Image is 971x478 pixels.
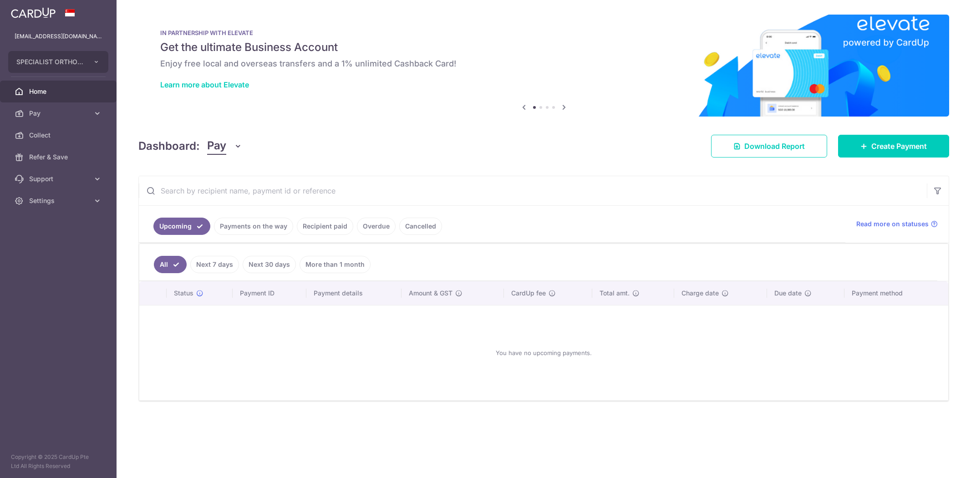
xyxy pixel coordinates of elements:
span: SPECIALIST ORTHOPAEDIC CENTRE PTE. LTD. [16,57,84,66]
a: Next 30 days [243,256,296,273]
span: Create Payment [871,141,927,152]
a: Learn more about Elevate [160,80,249,89]
a: Create Payment [838,135,949,158]
p: [EMAIL_ADDRESS][DOMAIN_NAME] [15,32,102,41]
input: Search by recipient name, payment id or reference [139,176,927,205]
span: Collect [29,131,89,140]
span: Pay [207,137,226,155]
span: Due date [774,289,802,298]
h5: Get the ultimate Business Account [160,40,927,55]
span: Home [29,87,89,96]
a: Recipient paid [297,218,353,235]
span: Settings [29,196,89,205]
p: IN PARTNERSHIP WITH ELEVATE [160,29,927,36]
button: Pay [207,137,242,155]
a: Read more on statuses [856,219,938,229]
a: All [154,256,187,273]
span: Download Report [744,141,805,152]
span: Status [174,289,193,298]
img: CardUp [11,7,56,18]
a: Download Report [711,135,827,158]
a: Next 7 days [190,256,239,273]
a: Overdue [357,218,396,235]
span: CardUp fee [511,289,546,298]
span: Support [29,174,89,183]
th: Payment details [306,281,402,305]
a: Payments on the way [214,218,293,235]
h4: Dashboard: [138,138,200,154]
span: Amount & GST [409,289,452,298]
img: Renovation banner [138,15,949,117]
th: Payment method [844,281,948,305]
span: Charge date [681,289,719,298]
span: Pay [29,109,89,118]
span: Read more on statuses [856,219,929,229]
div: You have no upcoming payments. [150,313,937,393]
a: Cancelled [399,218,442,235]
th: Payment ID [233,281,306,305]
a: More than 1 month [300,256,371,273]
span: Total amt. [600,289,630,298]
button: SPECIALIST ORTHOPAEDIC CENTRE PTE. LTD. [8,51,108,73]
span: Refer & Save [29,153,89,162]
a: Upcoming [153,218,210,235]
h6: Enjoy free local and overseas transfers and a 1% unlimited Cashback Card! [160,58,927,69]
